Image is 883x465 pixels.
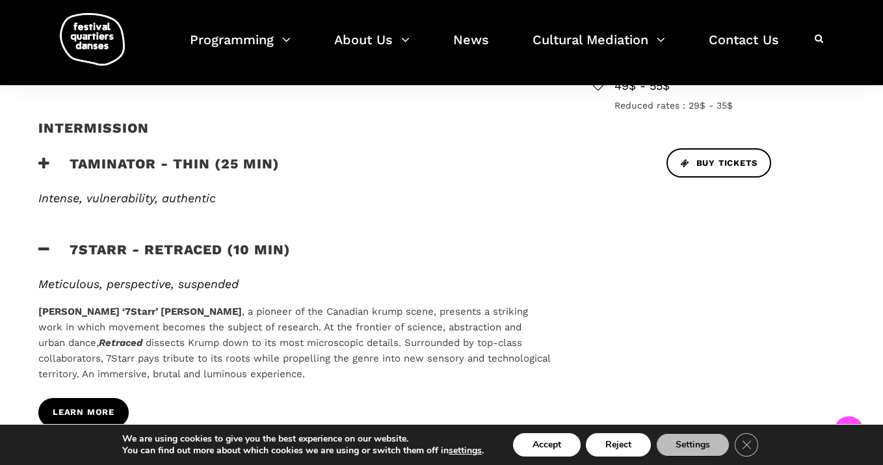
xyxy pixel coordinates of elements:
h3: 7Starr - Retraced (10 min) [38,241,291,274]
p: We are using cookies to give you the best experience on our website. [122,433,484,445]
span: 49$ - 55$ [614,77,845,96]
em: Meticulous, perspective, suspended [38,277,239,291]
p: You can find out more about which cookies we are using or switch them off in . [122,445,484,457]
h3: Taminator - Thin (25 min) [38,155,280,188]
b: [PERSON_NAME] ‘7Starr’ [PERSON_NAME] [38,306,242,317]
button: settings [449,445,482,457]
a: Buy tickets [666,148,772,178]
span: Buy tickets [681,157,758,170]
a: Programming [190,29,291,67]
button: Settings [656,433,730,457]
i: Retraced [99,337,142,349]
span: Learn more [53,406,114,419]
img: logo-fqd-med [60,13,125,66]
span: dissects Krump down to its most microscopic details. Surrounded by top-class collaborators, 7Star... [38,337,550,380]
span: , a pioneer of the Canadian krump scene, presents a striking work in which movement becomes the s... [38,306,528,349]
button: Reject [586,433,651,457]
a: Learn more [38,398,129,427]
em: Intense, vulnerability, authentic [38,191,216,205]
a: About Us [334,29,410,67]
a: Cultural Mediation [533,29,665,67]
button: Accept [513,433,581,457]
a: Contact Us [709,29,779,67]
a: News [453,29,489,67]
button: Close GDPR Cookie Banner [735,433,758,457]
span: Reduced rates : 29$ - 35$ [614,98,845,113]
h4: Intermission [38,120,149,152]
